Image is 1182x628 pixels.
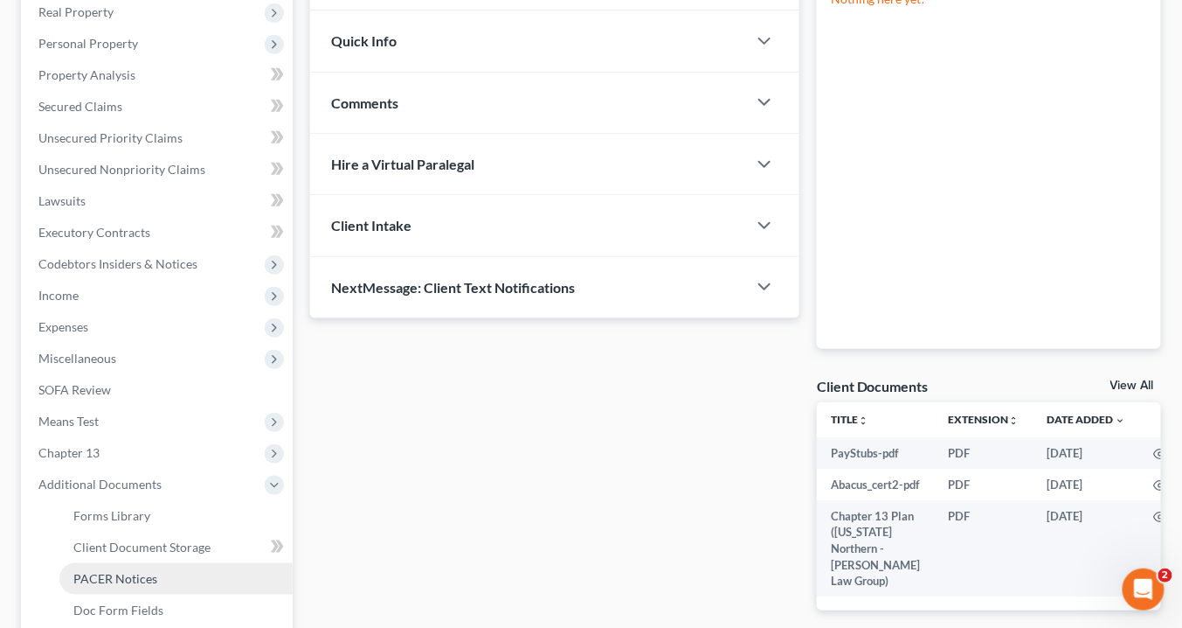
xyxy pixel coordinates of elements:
[858,415,868,426] i: unfold_more
[331,156,474,172] span: Hire a Virtual Paralegal
[817,500,934,597] td: Chapter 13 Plan ([US_STATE] Northern - [PERSON_NAME] Law Group)
[24,217,293,248] a: Executory Contracts
[38,382,111,397] span: SOFA Review
[817,437,934,469] td: PayStubs-pdf
[38,4,114,19] span: Real Property
[831,413,868,426] a: Titleunfold_more
[1033,500,1139,597] td: [DATE]
[1033,469,1139,500] td: [DATE]
[38,67,135,82] span: Property Analysis
[38,36,138,51] span: Personal Property
[24,59,293,91] a: Property Analysis
[1158,569,1172,583] span: 2
[1110,380,1154,392] a: View All
[331,94,398,111] span: Comments
[817,469,934,500] td: Abacus_cert2-pdf
[24,374,293,406] a: SOFA Review
[38,288,79,303] span: Income
[934,500,1033,597] td: PDF
[817,377,929,395] div: Client Documents
[38,99,122,114] span: Secured Claims
[1123,569,1165,611] iframe: Intercom live chat
[331,217,411,234] span: Client Intake
[38,225,150,240] span: Executory Contracts
[59,500,293,532] a: Forms Library
[934,469,1033,500] td: PDF
[59,595,293,626] a: Doc Form Fields
[24,122,293,154] a: Unsecured Priority Claims
[331,32,397,49] span: Quick Info
[1033,437,1139,469] td: [DATE]
[1115,415,1125,426] i: expand_more
[73,571,157,586] span: PACER Notices
[24,185,293,217] a: Lawsuits
[59,532,293,563] a: Client Document Storage
[38,445,100,460] span: Chapter 13
[38,351,116,366] span: Miscellaneous
[331,279,575,296] span: NextMessage: Client Text Notifications
[1047,413,1125,426] a: Date Added expand_more
[38,414,99,429] span: Means Test
[38,130,183,145] span: Unsecured Priority Claims
[38,162,205,177] span: Unsecured Nonpriority Claims
[73,508,150,523] span: Forms Library
[934,437,1033,469] td: PDF
[38,319,88,334] span: Expenses
[73,603,163,618] span: Doc Form Fields
[948,413,1019,426] a: Extensionunfold_more
[24,91,293,122] a: Secured Claims
[38,477,162,492] span: Additional Documents
[59,563,293,595] a: PACER Notices
[38,256,197,271] span: Codebtors Insiders & Notices
[24,154,293,185] a: Unsecured Nonpriority Claims
[73,540,211,555] span: Client Document Storage
[1008,415,1019,426] i: unfold_more
[38,193,86,208] span: Lawsuits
